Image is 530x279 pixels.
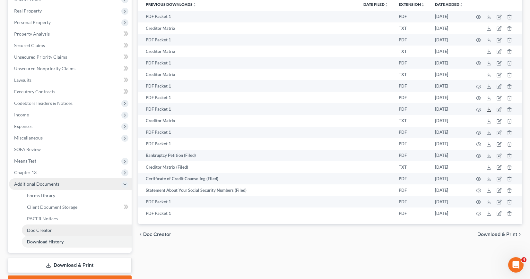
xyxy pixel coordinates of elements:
[146,2,196,7] a: Previous Downloadsunfold_more
[430,22,468,34] td: [DATE]
[430,184,468,196] td: [DATE]
[14,100,73,106] span: Codebtors Insiders & Notices
[430,46,468,57] td: [DATE]
[477,232,522,237] button: Download & Print chevron_right
[394,127,430,138] td: PDF
[430,80,468,92] td: [DATE]
[394,46,430,57] td: TXT
[430,57,468,69] td: [DATE]
[138,207,358,219] td: PDF Packet 1
[138,22,358,34] td: Creditor Matrix
[430,127,468,138] td: [DATE]
[430,161,468,173] td: [DATE]
[9,86,132,97] a: Executory Contracts
[27,227,52,233] span: Doc Creator
[9,74,132,86] a: Lawsuits
[138,232,171,237] button: chevron_left Doc Creator
[430,115,468,126] td: [DATE]
[9,63,132,74] a: Unsecured Nonpriority Claims
[430,173,468,184] td: [DATE]
[399,2,425,7] a: Extensionunfold_more
[394,138,430,150] td: PDF
[27,204,77,210] span: Client Document Storage
[394,173,430,184] td: PDF
[138,138,358,150] td: PDF Packet 1
[138,57,358,69] td: PDF Packet 1
[394,34,430,46] td: PDF
[138,127,358,138] td: PDF Packet 1
[394,22,430,34] td: TXT
[430,92,468,103] td: [DATE]
[394,69,430,80] td: TXT
[430,69,468,80] td: [DATE]
[430,34,468,46] td: [DATE]
[430,11,468,22] td: [DATE]
[138,69,358,80] td: Creditor Matrix
[138,46,358,57] td: Creditor Matrix
[394,92,430,103] td: PDF
[394,11,430,22] td: PDF
[435,2,463,7] a: Date addedunfold_more
[9,144,132,155] a: SOFA Review
[385,3,388,7] i: unfold_more
[14,170,37,175] span: Chapter 13
[27,216,58,221] span: PACER Notices
[138,92,358,103] td: PDF Packet 1
[421,3,425,7] i: unfold_more
[14,112,29,117] span: Income
[138,34,358,46] td: PDF Packet 1
[22,201,132,213] a: Client Document Storage
[430,138,468,150] td: [DATE]
[14,20,51,25] span: Personal Property
[521,257,526,262] span: 4
[138,150,358,161] td: Bankruptcy Petition (Filed)
[394,207,430,219] td: PDF
[138,115,358,126] td: Creditor Matrix
[9,51,132,63] a: Unsecured Priority Claims
[14,158,36,164] span: Means Test
[394,196,430,207] td: PDF
[138,196,358,207] td: PDF Packet 1
[394,103,430,115] td: PDF
[394,161,430,173] td: TXT
[14,77,31,83] span: Lawsuits
[508,257,524,273] iframe: Intercom live chat
[517,232,522,237] i: chevron_right
[9,40,132,51] a: Secured Claims
[459,3,463,7] i: unfold_more
[22,213,132,224] a: PACER Notices
[8,258,132,273] a: Download & Print
[9,28,132,40] a: Property Analysis
[430,150,468,161] td: [DATE]
[193,3,196,7] i: unfold_more
[138,184,358,196] td: Statement About Your Social Security Numbers (Filed)
[22,190,132,201] a: Forms Library
[138,11,358,22] td: PDF Packet 1
[430,207,468,219] td: [DATE]
[394,150,430,161] td: PDF
[138,161,358,173] td: Creditor Matrix (Filed)
[14,8,42,13] span: Real Property
[22,224,132,236] a: Doc Creator
[14,54,67,60] span: Unsecured Priority Claims
[394,80,430,92] td: PDF
[14,147,41,152] span: SOFA Review
[14,135,43,140] span: Miscellaneous
[394,115,430,126] td: TXT
[14,181,59,187] span: Additional Documents
[14,31,50,37] span: Property Analysis
[477,232,517,237] span: Download & Print
[138,173,358,184] td: Certificate of Credit Counseling (Filed)
[14,66,75,71] span: Unsecured Nonpriority Claims
[430,196,468,207] td: [DATE]
[138,103,358,115] td: PDF Packet 1
[14,89,55,94] span: Executory Contracts
[394,57,430,69] td: PDF
[138,232,143,237] i: chevron_left
[27,239,64,244] span: Download History
[14,123,32,129] span: Expenses
[22,236,132,248] a: Download History
[394,184,430,196] td: PDF
[14,43,45,48] span: Secured Claims
[143,232,171,237] span: Doc Creator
